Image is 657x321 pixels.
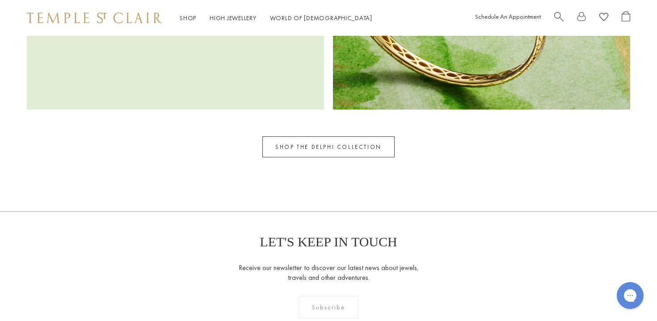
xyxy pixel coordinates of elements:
a: Open Shopping Bag [622,11,630,25]
a: World of [DEMOGRAPHIC_DATA]World of [DEMOGRAPHIC_DATA] [270,14,372,22]
nav: Main navigation [180,13,372,24]
a: SHOP THE DELPHI COLLECTION [262,136,395,157]
p: LET'S KEEP IN TOUCH [260,234,397,249]
img: Temple St. Clair [27,13,162,23]
a: Schedule An Appointment [475,13,541,21]
a: High JewelleryHigh Jewellery [210,14,257,22]
a: ShopShop [180,14,196,22]
div: Subscribe [299,296,358,318]
iframe: Gorgias live chat messenger [612,279,648,312]
a: Search [554,11,564,25]
p: Receive our newsletter to discover our latest news about jewels, travels and other adventures. [238,263,419,283]
a: View Wishlist [599,11,608,25]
